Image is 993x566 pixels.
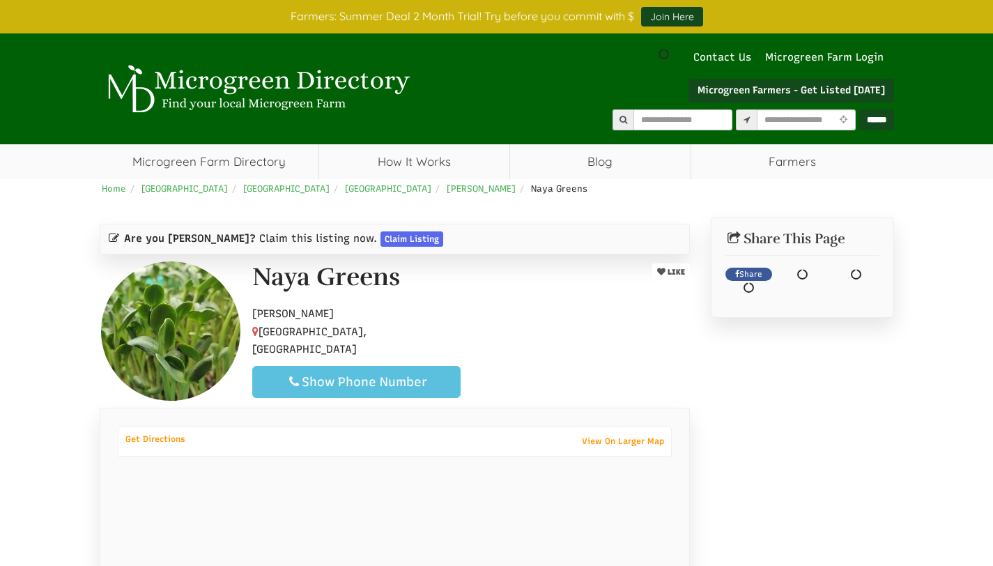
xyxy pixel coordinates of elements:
div: Show Phone Number [264,374,449,390]
a: Microgreen Farm Directory [100,144,319,179]
a: View On Larger Map [575,431,671,451]
a: [GEOGRAPHIC_DATA] [243,183,330,194]
a: Contact Us [686,50,758,65]
span: [PERSON_NAME] [252,307,334,320]
span: Naya Greens [531,183,587,194]
h1: Naya Greens [252,263,400,291]
span: Claim this listing now. [259,231,377,246]
a: Get Directions [118,431,192,448]
div: Farmers: Summer Deal 2 Month Trial! Try before you commit with $ [89,7,905,26]
button: LIKE [652,263,690,281]
a: Join Here [641,7,703,26]
i: Use Current Location [836,116,851,125]
a: Claim Listing [380,231,443,247]
span: Farmers [691,144,894,179]
a: Microgreen Farmers - Get Listed [DATE] [688,79,894,102]
a: Home [102,183,126,194]
a: How It Works [319,144,509,179]
a: [GEOGRAPHIC_DATA] [345,183,431,194]
a: Share [725,268,772,282]
a: [GEOGRAPHIC_DATA] [141,183,228,194]
span: [GEOGRAPHIC_DATA], [GEOGRAPHIC_DATA] [252,326,367,356]
a: Microgreen Farm Login [765,50,891,65]
a: [PERSON_NAME] [447,183,516,194]
a: Blog [510,144,691,179]
img: Contact Naya Greens [101,261,240,401]
span: LIKE [665,268,685,277]
h2: Share This Page [725,231,879,247]
img: Microgreen Directory [100,65,413,114]
span: Are you [PERSON_NAME]? [124,231,256,246]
